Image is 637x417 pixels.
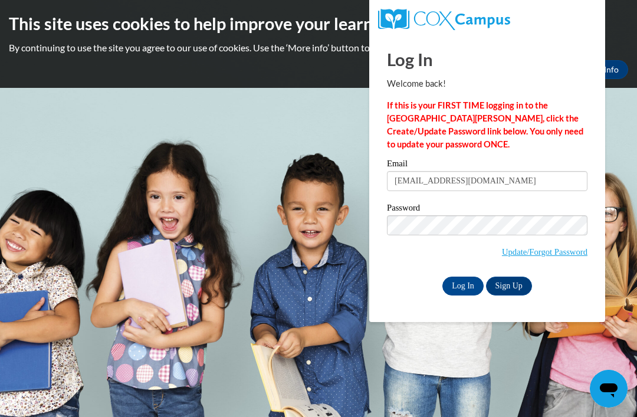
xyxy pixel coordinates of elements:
label: Email [387,159,587,171]
strong: If this is your FIRST TIME logging in to the [GEOGRAPHIC_DATA][PERSON_NAME], click the Create/Upd... [387,100,583,149]
a: Update/Forgot Password [502,247,587,257]
a: Sign Up [486,277,532,295]
h1: Log In [387,47,587,71]
iframe: Button to launch messaging window [590,370,628,408]
input: Log In [442,277,484,295]
p: Welcome back! [387,77,587,90]
img: COX Campus [378,9,510,30]
p: By continuing to use the site you agree to our use of cookies. Use the ‘More info’ button to read... [9,41,628,54]
h2: This site uses cookies to help improve your learning experience. [9,12,628,35]
label: Password [387,203,587,215]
